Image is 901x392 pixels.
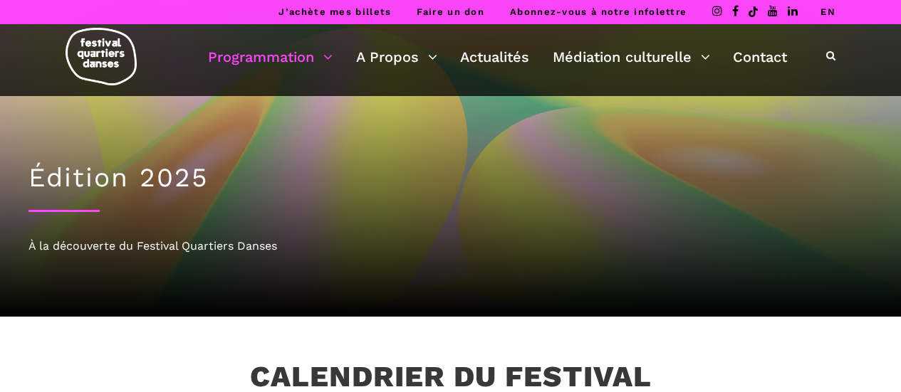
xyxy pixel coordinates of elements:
a: Médiation culturelle [553,45,710,69]
a: A Propos [356,45,437,69]
div: À la découverte du Festival Quartiers Danses [28,237,873,255]
a: J’achète mes billets [278,6,391,17]
a: EN [821,6,835,17]
img: logo-fqd-med [66,28,137,85]
a: Programmation [208,45,333,69]
a: Contact [733,45,787,69]
a: Faire un don [417,6,484,17]
a: Actualités [460,45,529,69]
a: Abonnez-vous à notre infolettre [510,6,687,17]
h1: Édition 2025 [28,162,873,194]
